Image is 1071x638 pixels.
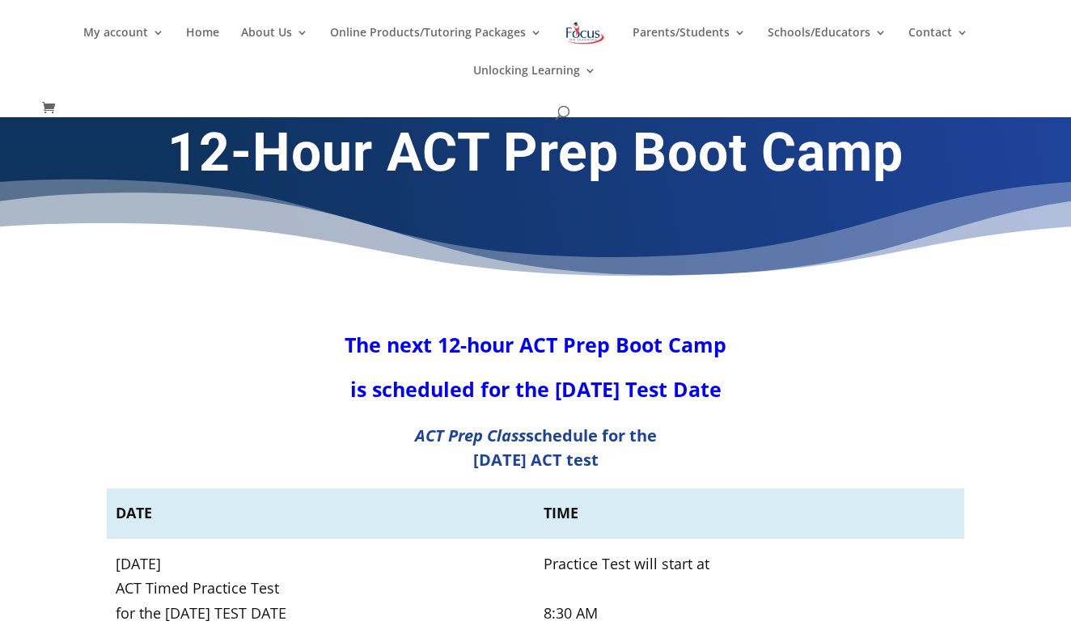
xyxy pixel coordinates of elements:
th: DATE [107,488,535,539]
a: Contact [908,27,968,65]
a: Home [186,27,219,65]
img: Focus on Learning [564,19,606,48]
h1: 12-Hour ACT Prep Boot Camp [107,132,963,183]
a: My account [83,27,164,65]
a: Unlocking Learning [473,65,596,103]
a: Parents/Students [633,27,746,65]
b: [DATE] ACT test [473,449,599,471]
strong: is scheduled for the [DATE] Test Date [350,375,722,403]
a: Online Products/Tutoring Packages [330,27,542,65]
a: Schools/Educators [768,27,887,65]
b: schedule for the [415,425,657,446]
th: TIME [535,488,964,539]
a: About Us [241,27,308,65]
em: ACT Prep Class [415,425,526,446]
strong: The next 12-hour ACT Prep Boot Camp [345,331,726,358]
